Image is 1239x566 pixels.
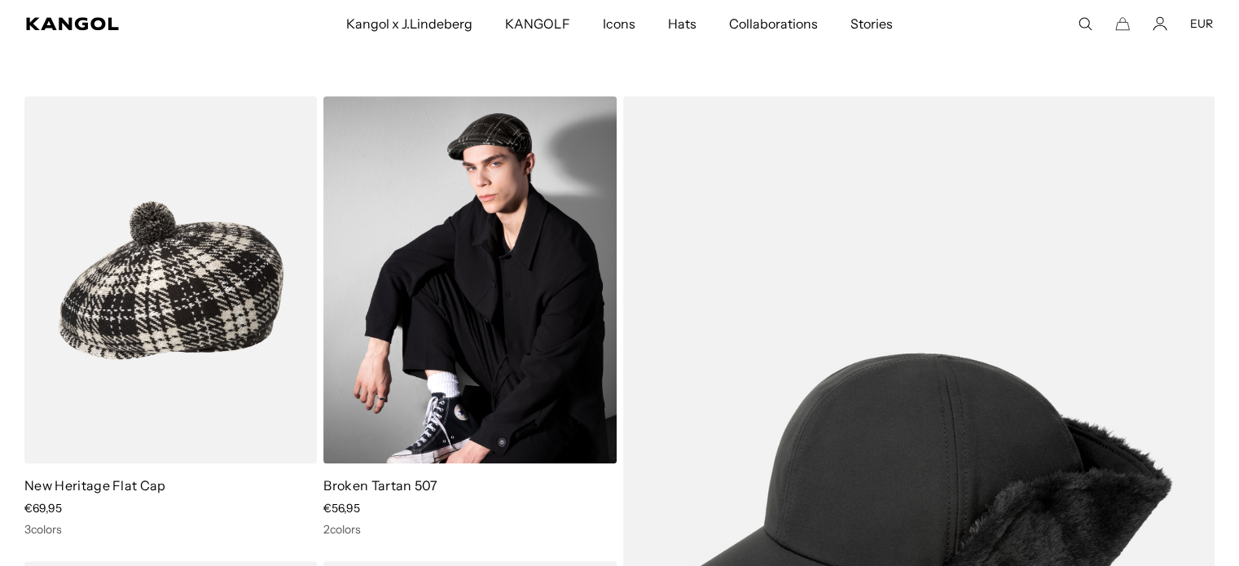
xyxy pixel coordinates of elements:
a: Account [1153,16,1167,31]
img: Broken Tartan 507 [323,96,616,463]
a: New Heritage Flat Cap [24,477,166,494]
span: €69,95 [24,501,62,516]
button: Cart [1115,16,1130,31]
img: New Heritage Flat Cap [24,96,317,463]
summary: Search here [1078,16,1092,31]
a: Broken Tartan 507 [323,477,437,494]
div: 2 colors [323,522,616,537]
span: €56,95 [323,501,360,516]
div: 3 colors [24,522,317,537]
button: EUR [1190,16,1213,31]
a: Kangol [26,17,228,30]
